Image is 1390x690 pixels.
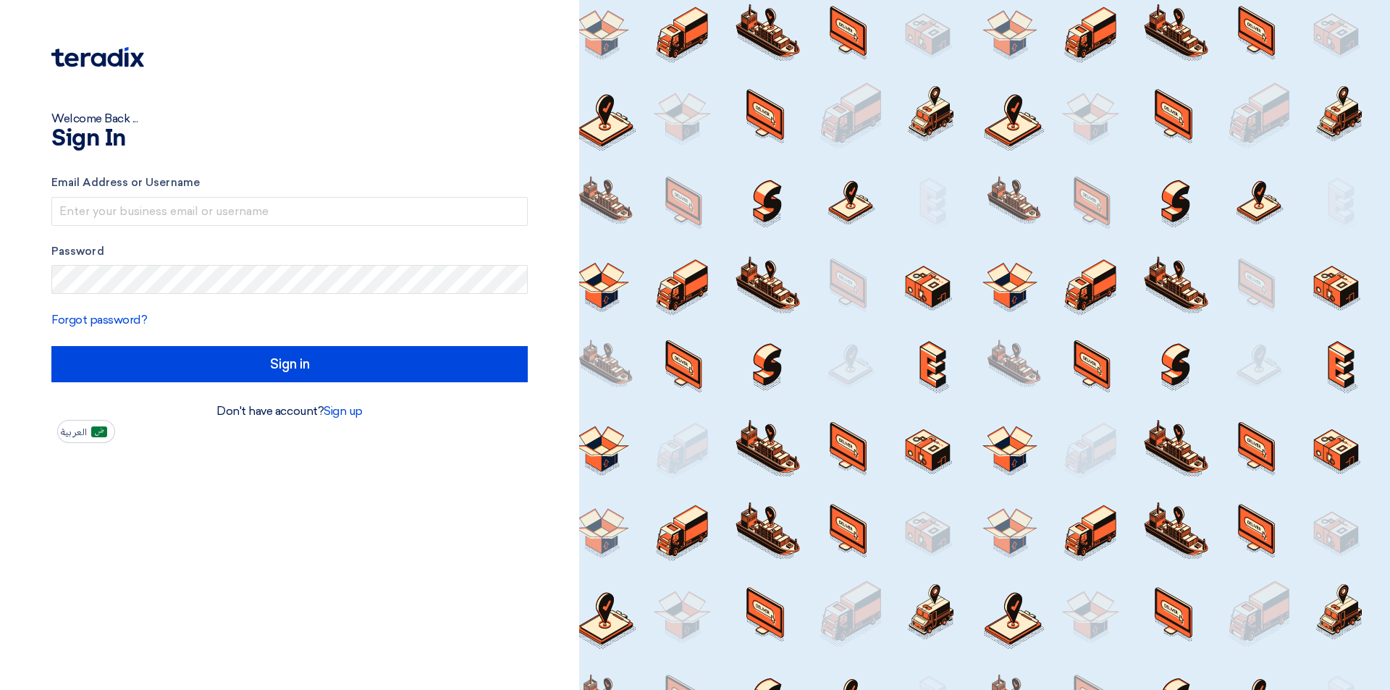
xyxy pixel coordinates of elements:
input: Sign in [51,346,528,382]
a: Sign up [324,404,363,418]
a: Forgot password? [51,313,147,327]
div: Welcome Back ... [51,110,528,127]
label: Email Address or Username [51,174,528,191]
label: Password [51,243,528,260]
span: العربية [61,427,87,437]
img: Teradix logo [51,47,144,67]
input: Enter your business email or username [51,197,528,226]
button: العربية [57,420,115,443]
h1: Sign In [51,127,528,151]
div: Don't have account? [51,403,528,420]
img: ar-AR.png [91,426,107,437]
